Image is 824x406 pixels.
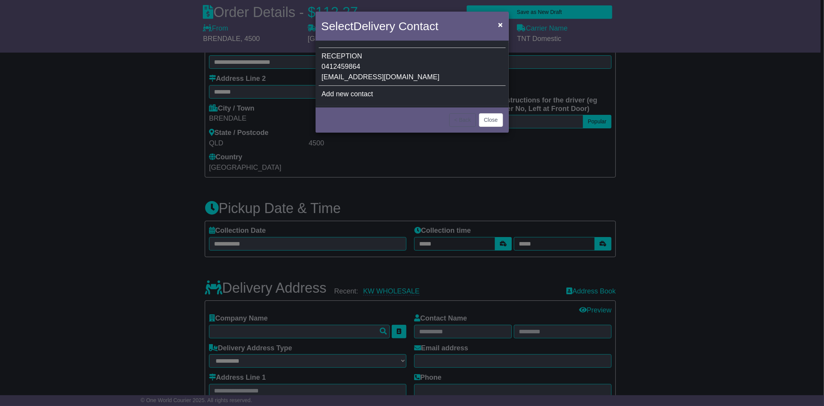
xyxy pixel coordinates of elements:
span: [EMAIL_ADDRESS][DOMAIN_NAME] [322,73,440,81]
span: 0412459864 [322,63,360,70]
span: Add new contact [322,90,373,98]
button: Close [479,113,503,127]
span: × [498,20,503,29]
button: Close [494,17,506,32]
span: RECEPTION [322,52,362,60]
button: < Back [449,113,476,127]
span: Contact [399,20,438,32]
span: Delivery [353,20,395,32]
h4: Select [321,17,438,35]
